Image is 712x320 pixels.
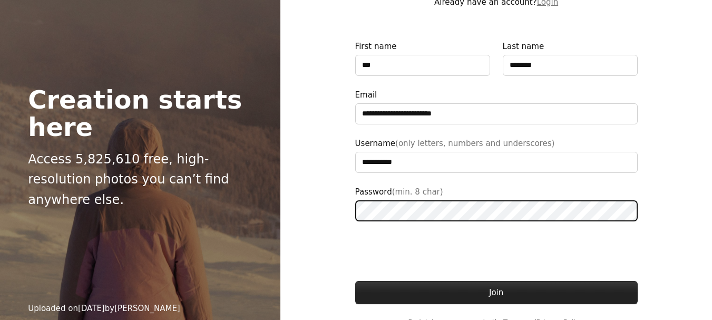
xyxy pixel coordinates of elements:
span: (only letters, numbers and underscores) [395,139,554,148]
div: Uploaded on by [PERSON_NAME] [28,302,180,315]
p: Access 5,825,610 free, high-resolution photos you can’t find anywhere else. [28,149,252,210]
span: (min. 8 char) [392,187,443,197]
label: Username [355,137,638,173]
label: Last name [503,40,638,76]
input: Password(min. 8 char) [355,200,638,221]
input: Username(only letters, numbers and underscores) [355,152,638,173]
h2: Creation starts here [28,86,252,141]
input: First name [355,55,490,76]
label: Password [355,186,638,221]
label: Email [355,89,638,124]
input: Last name [503,55,638,76]
input: Email [355,103,638,124]
label: First name [355,40,490,76]
button: Join [355,281,638,304]
time: February 20, 2025 at 2:10:00 AM GMT+2 [78,304,105,313]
